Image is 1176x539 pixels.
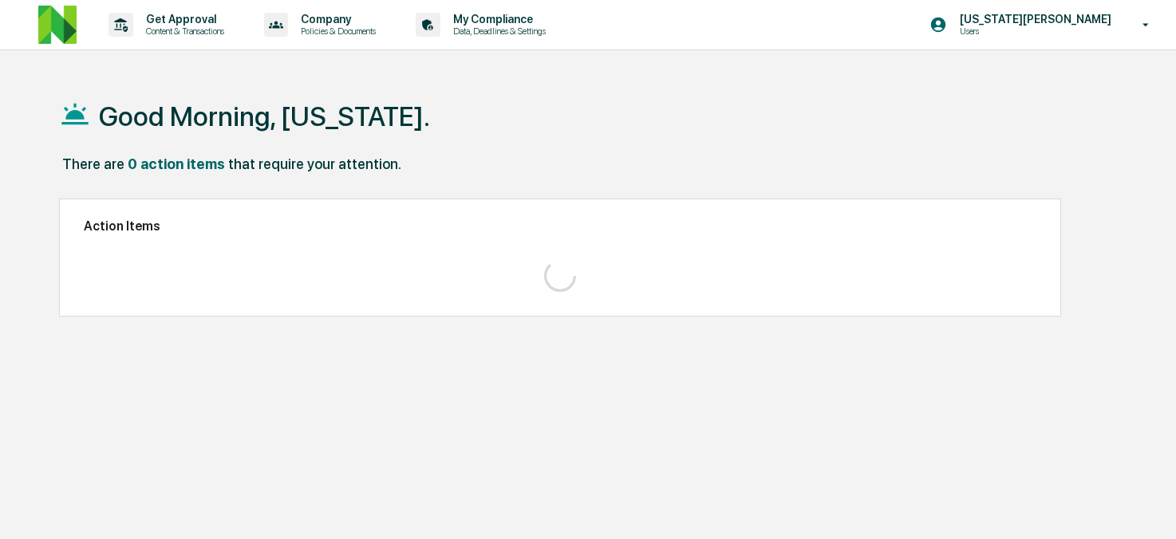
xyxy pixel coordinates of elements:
[947,26,1103,37] p: Users
[440,13,554,26] p: My Compliance
[38,6,77,44] img: logo
[228,155,401,172] div: that require your attention.
[84,218,1036,234] h2: Action Items
[947,13,1119,26] p: [US_STATE][PERSON_NAME]
[440,26,554,37] p: Data, Deadlines & Settings
[133,13,232,26] p: Get Approval
[128,155,225,172] div: 0 action items
[288,26,384,37] p: Policies & Documents
[288,13,384,26] p: Company
[133,26,232,37] p: Content & Transactions
[99,100,430,132] h1: Good Morning, [US_STATE].
[62,155,124,172] div: There are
